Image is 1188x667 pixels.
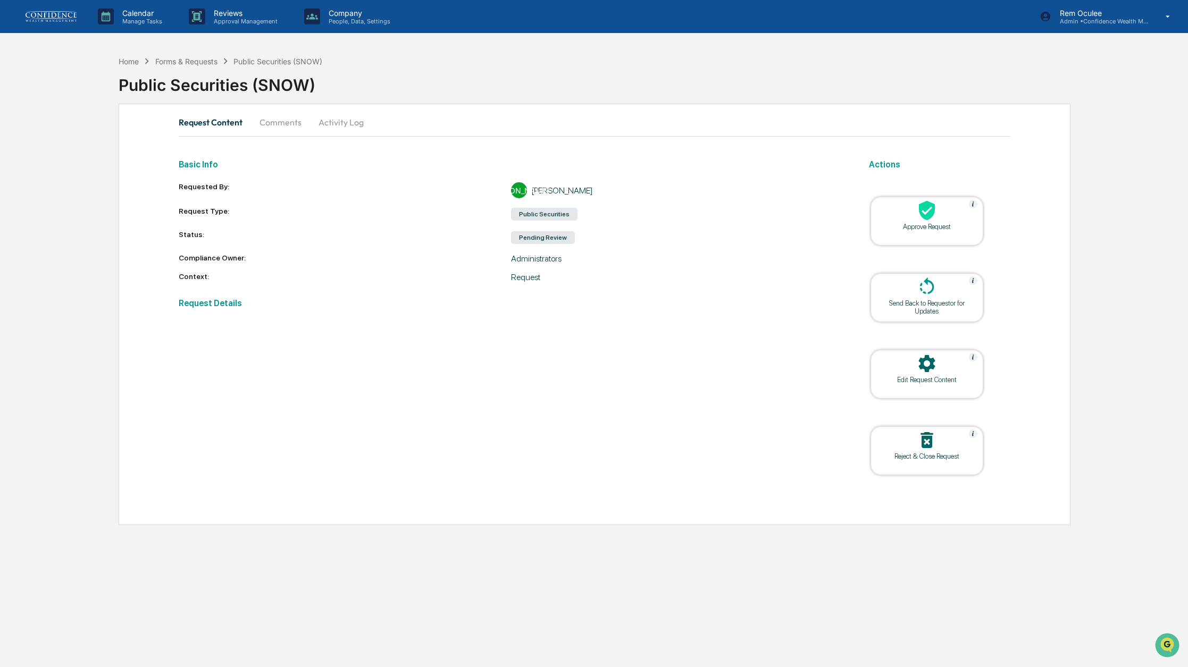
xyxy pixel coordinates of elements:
h2: Request Details [179,298,843,308]
img: Help [969,276,977,285]
a: 🔎Data Lookup [6,150,71,169]
button: Activity Log [310,109,372,135]
div: Forms & Requests [155,57,217,66]
p: Manage Tasks [114,18,168,25]
div: Administrators [511,254,843,264]
div: Request [511,272,843,282]
div: Public Securities (SNOW) [233,57,322,66]
img: Help [969,353,977,361]
div: Status: [179,230,511,245]
p: People, Data, Settings [320,18,396,25]
h2: Actions [869,159,1010,170]
p: Company [320,9,396,18]
span: Data Lookup [21,154,67,165]
div: 🖐️ [11,135,19,143]
button: Start new chat [181,85,194,97]
div: Public Securities [511,208,578,221]
div: Edit Request Content [879,376,975,384]
iframe: Open customer support [1154,632,1183,661]
div: 🗄️ [77,135,86,143]
div: Compliance Owner: [179,254,511,264]
div: Approve Request [879,223,975,231]
div: [PERSON_NAME] [511,182,527,198]
div: Send Back to Requestor for Updates [879,299,975,315]
span: Pylon [106,180,129,188]
p: Reviews [205,9,283,18]
div: Pending Review [511,231,575,244]
div: Public Securities (SNOW) [119,67,1188,95]
div: Start new chat [36,81,174,92]
div: [PERSON_NAME] [531,185,593,196]
p: Calendar [114,9,168,18]
div: Requested By: [179,182,511,198]
h2: Basic Info [179,159,843,170]
div: We're available if you need us! [36,92,135,100]
div: secondary tabs example [179,109,1010,135]
div: Context: [179,272,511,282]
p: How can we help? [11,22,194,39]
img: logo [26,11,77,22]
div: Home [119,57,139,66]
p: Rem Oculee [1051,9,1150,18]
a: 🗄️Attestations [73,130,136,149]
p: Admin • Confidence Wealth Management [1051,18,1150,25]
p: Approval Management [205,18,283,25]
div: Reject & Close Request [879,452,975,460]
div: Request Type: [179,207,511,222]
button: Comments [251,109,310,135]
span: Attestations [88,134,132,145]
div: 🔎 [11,155,19,164]
span: Preclearance [21,134,69,145]
a: 🖐️Preclearance [6,130,73,149]
img: 1746055101610-c473b297-6a78-478c-a979-82029cc54cd1 [11,81,30,100]
button: Request Content [179,109,251,135]
img: Help [969,200,977,208]
a: Powered byPylon [75,180,129,188]
img: Help [969,429,977,438]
